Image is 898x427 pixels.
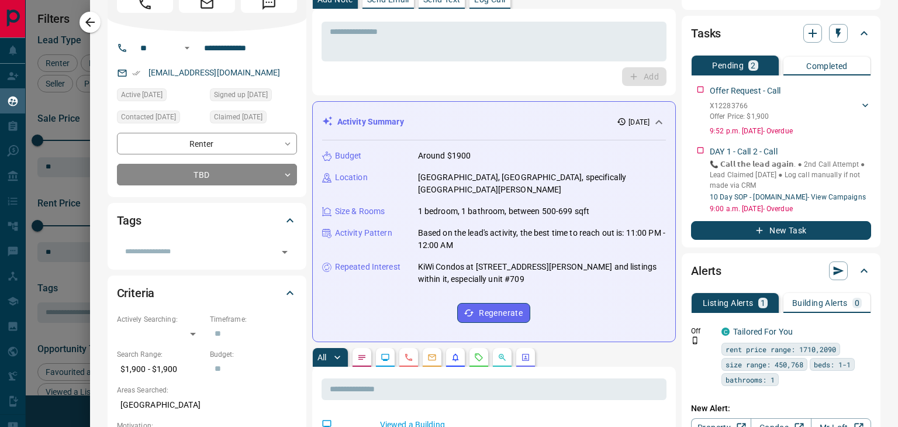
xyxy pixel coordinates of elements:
a: Tailored For You [733,327,793,336]
p: Location [335,171,368,184]
button: Open [180,41,194,55]
div: Tasks [691,19,871,47]
svg: Listing Alerts [451,353,460,362]
svg: Push Notification Only [691,336,699,345]
p: 1 [761,299,765,307]
p: Around $1900 [418,150,471,162]
p: Based on the lead's activity, the best time to reach out is: 11:00 PM - 12:00 AM [418,227,666,252]
p: Completed [806,62,848,70]
button: Regenerate [457,303,530,323]
p: 1 bedroom, 1 bathroom, between 500-699 sqft [418,205,590,218]
div: Thu Aug 14 2025 [210,88,297,105]
div: Thu Aug 14 2025 [117,111,204,127]
a: 10 Day SOP - [DOMAIN_NAME]- View Campaigns [710,193,866,201]
div: Thu Aug 14 2025 [210,111,297,127]
p: Timeframe: [210,314,297,325]
svg: Emails [427,353,437,362]
p: [GEOGRAPHIC_DATA], [GEOGRAPHIC_DATA], specifically [GEOGRAPHIC_DATA][PERSON_NAME] [418,171,666,196]
span: bathrooms: 1 [726,374,775,385]
p: Offer Request - Call [710,85,781,97]
div: Fri Aug 15 2025 [117,88,204,105]
a: [EMAIL_ADDRESS][DOMAIN_NAME] [148,68,281,77]
p: X12283766 [710,101,769,111]
svg: Notes [357,353,367,362]
p: Pending [712,61,744,70]
svg: Email Verified [132,69,140,77]
h2: Tasks [691,24,721,43]
p: Activity Pattern [335,227,392,239]
p: Size & Rooms [335,205,385,218]
svg: Lead Browsing Activity [381,353,390,362]
span: Claimed [DATE] [214,111,263,123]
p: Budget: [210,349,297,360]
span: size range: 450,768 [726,359,803,370]
p: Activity Summary [337,116,404,128]
p: $1,900 - $1,900 [117,360,204,379]
h2: Tags [117,211,141,230]
svg: Calls [404,353,413,362]
button: New Task [691,221,871,240]
p: [GEOGRAPHIC_DATA] [117,395,297,415]
span: Active [DATE] [121,89,163,101]
p: [DATE] [628,117,650,128]
p: Repeated Interest [335,261,400,273]
p: KiWi Condos at [STREET_ADDRESS][PERSON_NAME] and listings within it, especially unit #709 [418,261,666,285]
p: All [317,353,327,361]
h2: Criteria [117,284,155,302]
p: Listing Alerts [703,299,754,307]
div: Criteria [117,279,297,307]
p: 2 [751,61,755,70]
span: rent price range: 1710,2090 [726,343,836,355]
div: Tags [117,206,297,235]
p: Building Alerts [792,299,848,307]
div: Alerts [691,257,871,285]
div: X12283766Offer Price: $1,900 [710,98,871,124]
svg: Opportunities [498,353,507,362]
p: Search Range: [117,349,204,360]
h2: Alerts [691,261,721,280]
p: Offer Price: $1,900 [710,111,769,122]
span: Contacted [DATE] [121,111,176,123]
span: Signed up [DATE] [214,89,268,101]
div: condos.ca [721,328,730,336]
button: Open [277,244,293,260]
p: New Alert: [691,402,871,415]
p: Off [691,326,714,336]
svg: Requests [474,353,483,362]
p: 📞 𝗖𝗮𝗹𝗹 𝘁𝗵𝗲 𝗹𝗲𝗮𝗱 𝗮𝗴𝗮𝗶𝗻. ● 2nd Call Attempt ● Lead Claimed [DATE] ‎● Log call manually if not made ... [710,159,871,191]
p: 9:00 a.m. [DATE] - Overdue [710,204,871,214]
p: 9:52 p.m. [DATE] - Overdue [710,126,871,136]
div: Renter [117,133,297,154]
p: Budget [335,150,362,162]
p: Actively Searching: [117,314,204,325]
span: beds: 1-1 [814,359,851,370]
p: 0 [855,299,859,307]
p: Areas Searched: [117,385,297,395]
div: TBD [117,164,297,185]
div: Activity Summary[DATE] [322,111,666,133]
p: DAY 1 - Call 2 - Call [710,146,778,158]
svg: Agent Actions [521,353,530,362]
